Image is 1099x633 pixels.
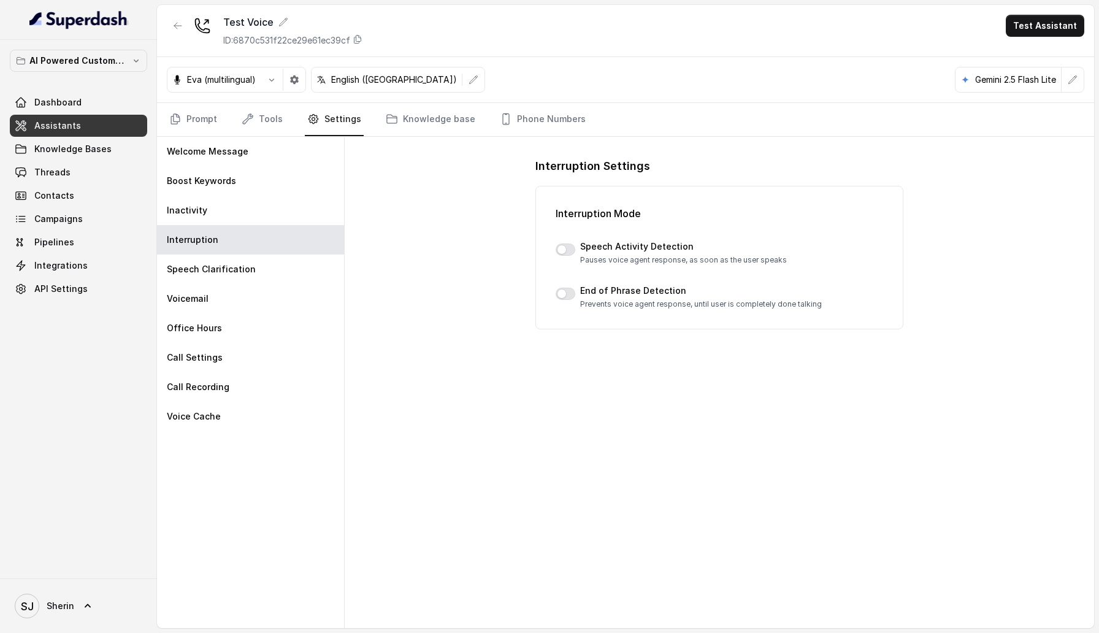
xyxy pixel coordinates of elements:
[305,103,364,136] a: Settings
[580,240,787,253] p: Speech Activity Detection
[10,115,147,137] a: Assistants
[34,96,82,109] span: Dashboard
[10,161,147,183] a: Threads
[383,103,478,136] a: Knowledge base
[960,75,970,85] svg: google logo
[556,206,883,221] p: Interruption Mode
[34,259,88,272] span: Integrations
[167,145,248,158] p: Welcome Message
[10,50,147,72] button: AI Powered Customer Ops
[10,138,147,160] a: Knowledge Bases
[497,103,588,136] a: Phone Numbers
[223,34,350,47] p: ID: 6870c531f22ce29e61ec39cf
[535,156,903,176] h1: Interruption Settings
[34,190,74,202] span: Contacts
[167,322,222,334] p: Office Hours
[21,600,34,613] text: SJ
[10,185,147,207] a: Contacts
[167,410,221,423] p: Voice Cache
[10,231,147,253] a: Pipelines
[47,600,74,612] span: Sherin
[34,143,112,155] span: Knowledge Bases
[167,234,218,246] p: Interruption
[167,103,1084,136] nav: Tabs
[34,213,83,225] span: Campaigns
[29,10,128,29] img: light.svg
[34,120,81,132] span: Assistants
[167,204,207,217] p: Inactivity
[167,175,236,187] p: Boost Keywords
[1006,15,1084,37] button: Test Assistant
[187,74,256,86] p: Eva (multilingual)
[167,293,209,305] p: Voicemail
[223,15,362,29] div: Test Voice
[975,74,1056,86] p: Gemini 2.5 Flash Lite
[331,74,457,86] p: English ([GEOGRAPHIC_DATA])
[34,166,71,178] span: Threads
[167,381,229,393] p: Call Recording
[167,263,256,275] p: Speech Clarification
[10,255,147,277] a: Integrations
[580,299,822,309] p: Prevents voice agent response, until user is completely done talking
[580,285,822,297] p: End of Phrase Detection
[34,236,74,248] span: Pipelines
[580,255,787,265] p: Pauses voice agent response, as soon as the user speaks
[10,589,147,623] a: Sherin
[29,53,128,68] p: AI Powered Customer Ops
[10,91,147,113] a: Dashboard
[10,278,147,300] a: API Settings
[167,103,220,136] a: Prompt
[167,351,223,364] p: Call Settings
[34,283,88,295] span: API Settings
[10,208,147,230] a: Campaigns
[239,103,285,136] a: Tools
